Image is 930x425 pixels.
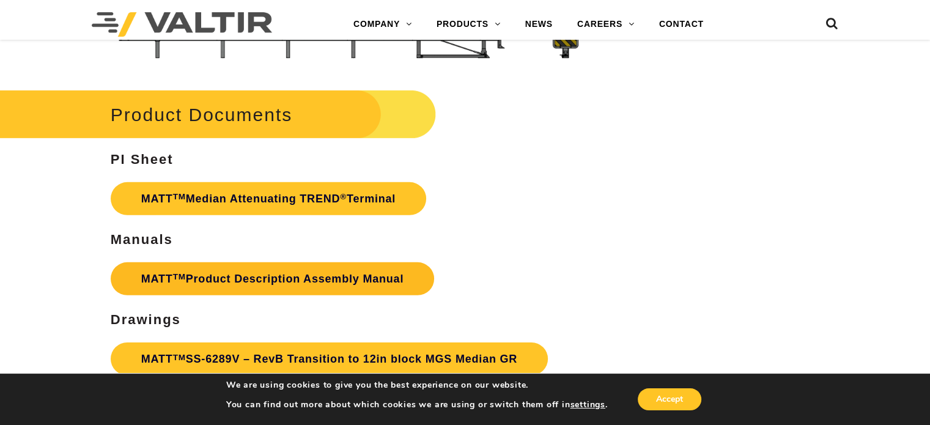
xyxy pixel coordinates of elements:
a: MATTTMProduct Description Assembly Manual [111,262,434,295]
sup: ® [340,192,347,201]
a: NEWS [513,12,565,37]
a: COMPANY [341,12,424,37]
img: Valtir [92,12,272,37]
sup: TM [173,353,186,362]
a: PRODUCTS [424,12,513,37]
a: MATTTMSS-6289V – RevB Transition to 12in block MGS Median GR [111,342,548,375]
button: settings [570,399,605,410]
strong: Drawings [111,312,181,327]
p: We are using cookies to give you the best experience on our website. [226,380,608,391]
a: CONTACT [647,12,716,37]
button: Accept [638,388,701,410]
strong: PI Sheet [111,152,174,167]
sup: TM [173,192,186,201]
strong: Manuals [111,232,173,247]
a: CAREERS [565,12,647,37]
sup: TM [173,272,186,281]
p: You can find out more about which cookies we are using or switch them off in . [226,399,608,410]
a: MATTTMMedian Attenuating TREND®Terminal [111,182,426,215]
